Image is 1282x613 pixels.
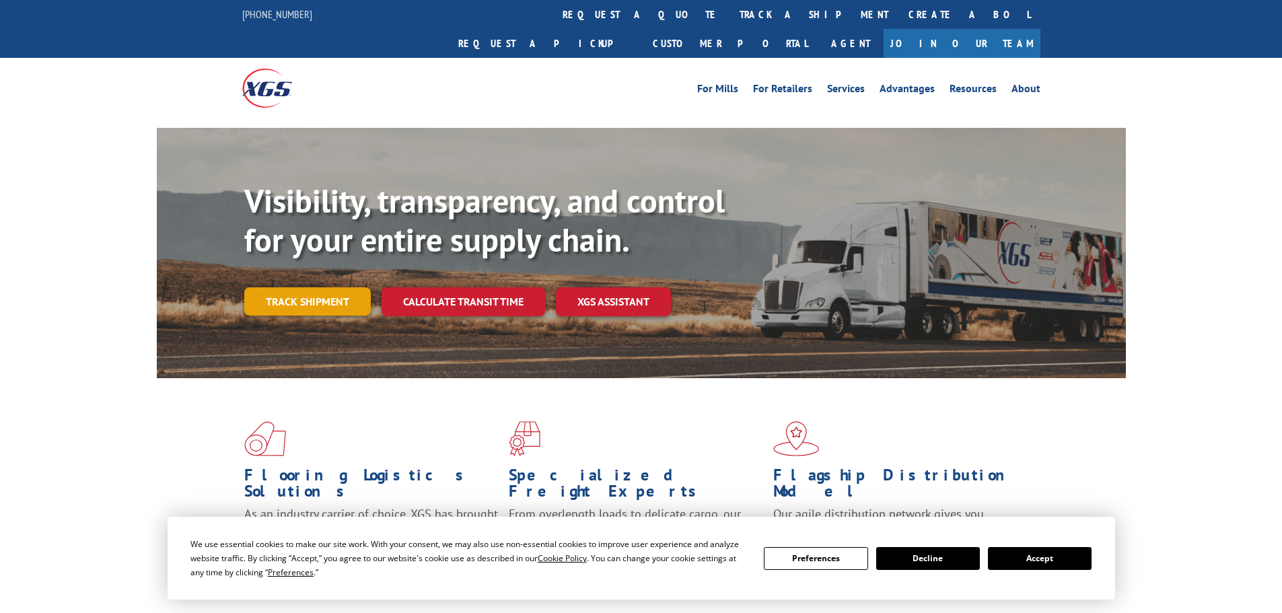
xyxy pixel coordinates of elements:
[244,180,725,260] b: Visibility, transparency, and control for your entire supply chain.
[880,83,935,98] a: Advantages
[884,29,1040,58] a: Join Our Team
[697,83,738,98] a: For Mills
[242,7,312,21] a: [PHONE_NUMBER]
[773,421,820,456] img: xgs-icon-flagship-distribution-model-red
[818,29,884,58] a: Agent
[827,83,865,98] a: Services
[773,506,1021,538] span: Our agile distribution network gives you nationwide inventory management on demand.
[244,506,498,554] span: As an industry carrier of choice, XGS has brought innovation and dedication to flooring logistics...
[244,467,499,506] h1: Flooring Logistics Solutions
[764,547,867,570] button: Preferences
[168,517,1115,600] div: Cookie Consent Prompt
[773,467,1028,506] h1: Flagship Distribution Model
[509,506,763,566] p: From overlength loads to delicate cargo, our experienced staff knows the best way to move your fr...
[988,547,1092,570] button: Accept
[382,287,545,316] a: Calculate transit time
[190,537,748,579] div: We use essential cookies to make our site work. With your consent, we may also use non-essential ...
[876,547,980,570] button: Decline
[509,421,540,456] img: xgs-icon-focused-on-flooring-red
[244,287,371,316] a: Track shipment
[753,83,812,98] a: For Retailers
[509,467,763,506] h1: Specialized Freight Experts
[268,567,314,578] span: Preferences
[556,287,671,316] a: XGS ASSISTANT
[950,83,997,98] a: Resources
[643,29,818,58] a: Customer Portal
[244,421,286,456] img: xgs-icon-total-supply-chain-intelligence-red
[538,552,587,564] span: Cookie Policy
[1011,83,1040,98] a: About
[448,29,643,58] a: Request a pickup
